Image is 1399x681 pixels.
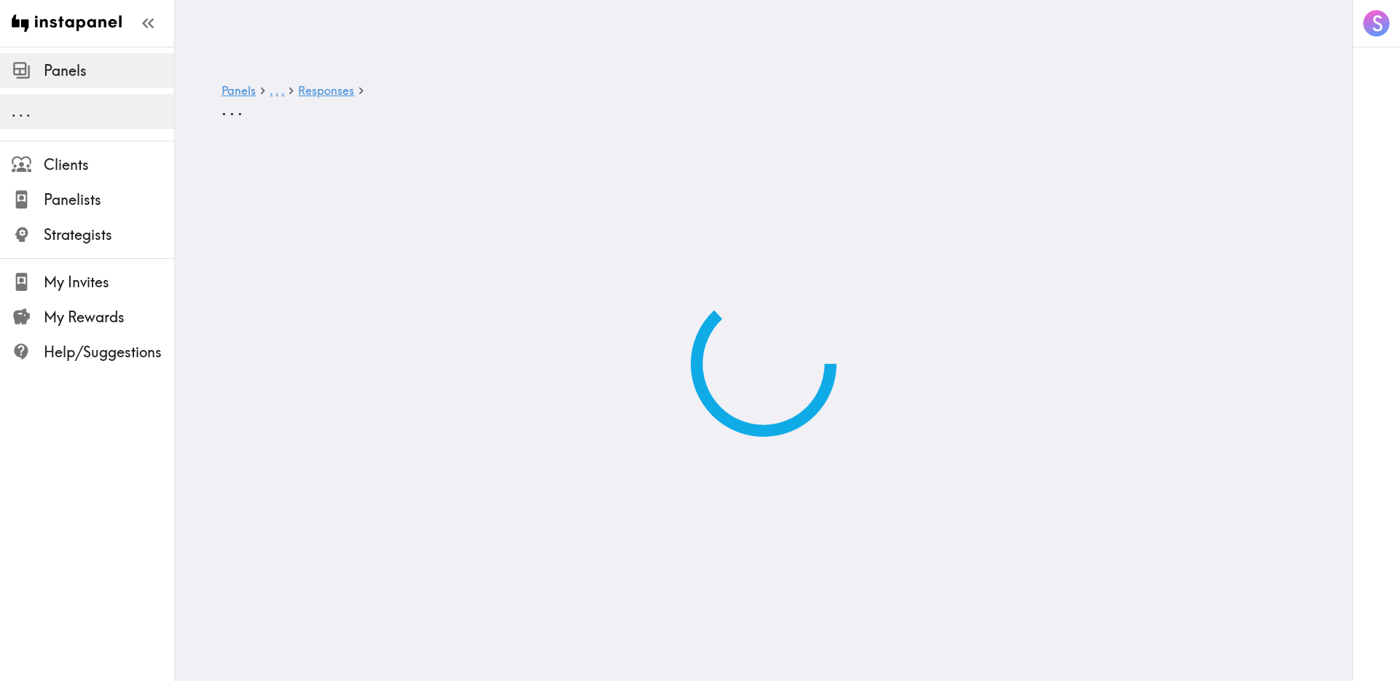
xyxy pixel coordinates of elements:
span: S [1372,11,1383,36]
span: . [275,83,278,98]
span: Panelists [44,190,174,210]
span: My Rewards [44,307,174,327]
a: ... [270,85,284,98]
span: Strategists [44,225,174,245]
span: Panels [44,61,174,81]
span: . [281,83,284,98]
span: . [230,98,235,120]
a: Panels [222,85,256,98]
span: Help/Suggestions [44,342,174,362]
span: . [19,102,23,120]
span: My Invites [44,272,174,292]
a: Responses [298,85,354,98]
span: . [222,98,227,120]
span: . [26,102,31,120]
span: . [270,83,273,98]
span: . [12,102,16,120]
span: . [238,98,243,120]
button: S [1362,9,1391,38]
span: Clients [44,155,174,175]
